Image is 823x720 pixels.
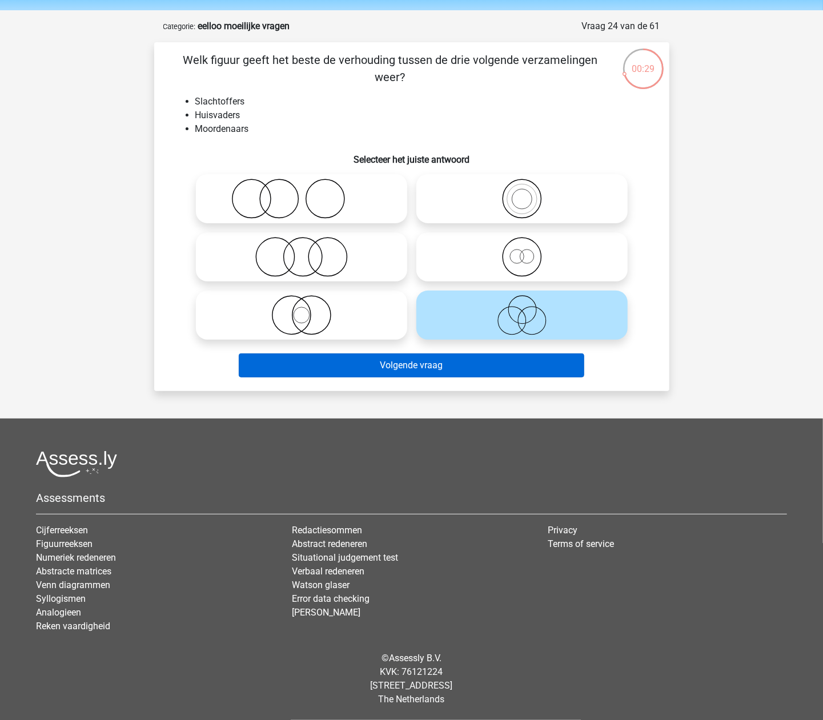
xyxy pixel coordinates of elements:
[198,21,290,31] strong: eelloo moeilijke vragen
[292,580,350,590] a: Watson glaser
[36,566,111,577] a: Abstracte matrices
[36,580,110,590] a: Venn diagrammen
[292,552,398,563] a: Situational judgement test
[36,538,93,549] a: Figuurreeksen
[622,47,665,76] div: 00:29
[292,525,362,536] a: Redactiesommen
[292,566,364,577] a: Verbaal redeneren
[36,593,86,604] a: Syllogismen
[36,525,88,536] a: Cijferreeksen
[292,538,367,549] a: Abstract redeneren
[195,95,651,108] li: Slachtoffers
[172,145,651,165] h6: Selecteer het juiste antwoord
[195,122,651,136] li: Moordenaars
[163,22,196,31] small: Categorie:
[389,653,441,663] a: Assessly B.V.
[36,450,117,477] img: Assessly logo
[292,593,370,604] a: Error data checking
[36,552,116,563] a: Numeriek redeneren
[27,642,796,715] div: © KVK: 76121224 [STREET_ADDRESS] The Netherlands
[36,491,787,505] h5: Assessments
[36,621,110,631] a: Reken vaardigheid
[172,51,608,86] p: Welk figuur geeft het beste de verhouding tussen de drie volgende verzamelingen weer?
[292,607,360,618] a: [PERSON_NAME]
[582,19,660,33] div: Vraag 24 van de 61
[548,538,615,549] a: Terms of service
[239,353,584,377] button: Volgende vraag
[195,108,651,122] li: Huisvaders
[548,525,578,536] a: Privacy
[36,607,81,618] a: Analogieen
